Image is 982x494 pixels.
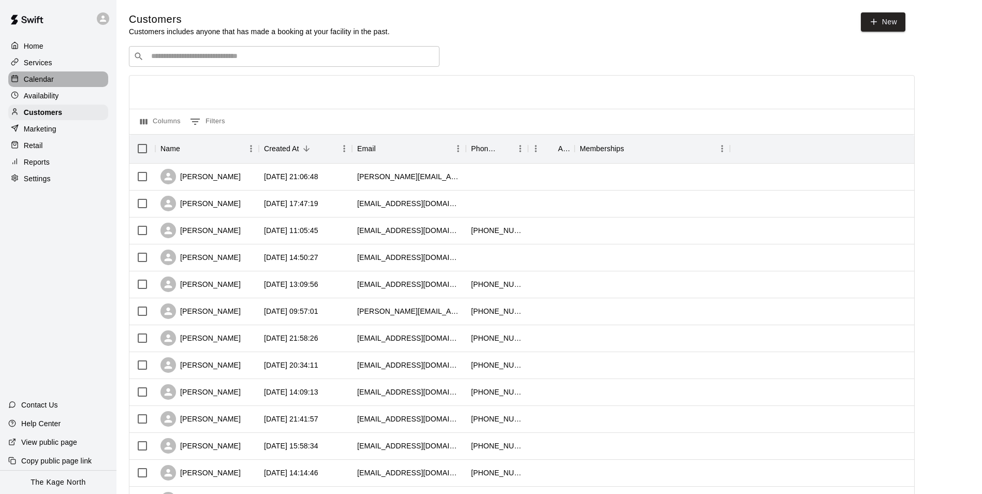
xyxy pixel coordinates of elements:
[24,124,56,134] p: Marketing
[8,88,108,104] div: Availability
[160,330,241,346] div: [PERSON_NAME]
[357,171,461,182] div: roxanna.osores@gmail.com
[357,279,461,289] div: bemister_cecile@hotmail.com
[471,279,523,289] div: +19057581676
[299,141,314,156] button: Sort
[528,134,575,163] div: Age
[357,252,461,263] div: tkowpak@gmail.com
[264,252,318,263] div: 2025-09-08 14:50:27
[264,333,318,343] div: 2025-09-07 21:58:26
[466,134,528,163] div: Phone Number
[160,196,241,211] div: [PERSON_NAME]
[264,387,318,397] div: 2025-07-27 14:09:13
[861,12,905,32] a: New
[512,141,528,156] button: Menu
[21,437,77,447] p: View public page
[264,225,318,236] div: 2025-09-09 11:05:45
[180,141,195,156] button: Sort
[160,169,241,184] div: [PERSON_NAME]
[243,141,259,156] button: Menu
[544,141,558,156] button: Sort
[450,141,466,156] button: Menu
[357,134,376,163] div: Email
[471,468,523,478] div: +17053212704
[187,113,228,130] button: Show filters
[264,134,299,163] div: Created At
[558,134,569,163] div: Age
[8,138,108,153] a: Retail
[357,414,461,424] div: robertjosephdowney@gmail.com
[352,134,466,163] div: Email
[471,360,523,370] div: +14163031000
[24,74,54,84] p: Calendar
[336,141,352,156] button: Menu
[498,141,512,156] button: Sort
[160,438,241,454] div: [PERSON_NAME]
[24,57,52,68] p: Services
[357,333,461,343] div: epmatte@hotmail.com
[160,411,241,427] div: [PERSON_NAME]
[575,134,730,163] div: Memberships
[8,121,108,137] a: Marketing
[580,134,624,163] div: Memberships
[376,141,390,156] button: Sort
[129,46,439,67] div: Search customers by name or email
[357,306,461,316] div: adam.lehmann1@gmail.com
[160,134,180,163] div: Name
[8,55,108,70] a: Services
[24,173,51,184] p: Settings
[21,418,61,429] p: Help Center
[160,277,241,292] div: [PERSON_NAME]
[264,171,318,182] div: 2025-09-09 21:06:48
[357,441,461,451] div: brettcaswellmusic@gmail.com
[24,140,43,151] p: Retail
[624,141,639,156] button: Sort
[8,154,108,170] a: Reports
[714,141,730,156] button: Menu
[160,465,241,481] div: [PERSON_NAME]
[264,306,318,316] div: 2025-09-08 09:57:01
[264,441,318,451] div: 2025-05-08 15:58:34
[160,303,241,319] div: [PERSON_NAME]
[24,157,50,167] p: Reports
[471,225,523,236] div: +14168734618
[357,225,461,236] div: d33cooper@hotmail.com
[471,306,523,316] div: +12892188048
[8,38,108,54] a: Home
[8,105,108,120] a: Customers
[357,387,461,397] div: mo.bap7@live.ca
[264,468,318,478] div: 2024-09-10 14:14:46
[8,171,108,186] a: Settings
[31,477,86,488] p: The Kage North
[264,360,318,370] div: 2025-09-06 20:34:11
[24,91,59,101] p: Availability
[160,384,241,400] div: [PERSON_NAME]
[8,71,108,87] a: Calendar
[471,387,523,397] div: +16472070795
[471,134,498,163] div: Phone Number
[471,414,523,424] div: +14372677535
[264,414,318,424] div: 2025-06-24 21:41:57
[138,113,183,130] button: Select columns
[160,223,241,238] div: [PERSON_NAME]
[259,134,352,163] div: Created At
[357,468,461,478] div: sarahbatchilder@gmail.com
[24,107,62,118] p: Customers
[471,441,523,451] div: +17053092738
[160,250,241,265] div: [PERSON_NAME]
[155,134,259,163] div: Name
[21,400,58,410] p: Contact Us
[129,26,390,37] p: Customers includes anyone that has made a booking at your facility in the past.
[471,333,523,343] div: +17057348087
[528,141,544,156] button: Menu
[21,456,92,466] p: Copy public page link
[129,12,390,26] h5: Customers
[357,198,461,209] div: stephensonremax@gmail.com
